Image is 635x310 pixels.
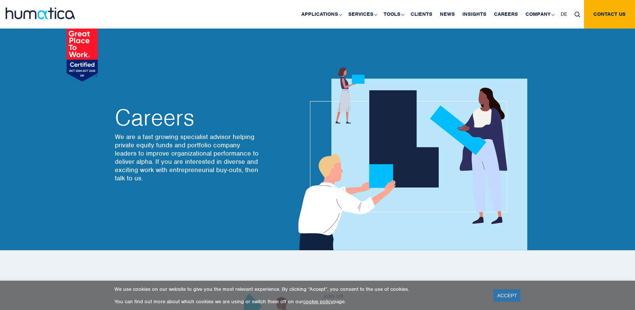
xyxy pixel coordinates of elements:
[114,298,484,305] p: You can find out more about which cookies we are using or switch them off on our page.
[291,68,527,250] img: about_banner1
[494,289,521,302] a: ACCEPT
[303,298,333,305] a: cookie policy
[575,12,580,17] img: search_icon
[6,8,75,19] img: logo
[561,11,567,17] span: DE
[114,286,484,292] p: We use cookies on our website to give you the most relevant experience. By clicking “Accept”, you...
[115,133,261,182] p: We are a fast growing specialist advisor helping private equity funds and portfolio company leade...
[115,106,261,129] h2: Careers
